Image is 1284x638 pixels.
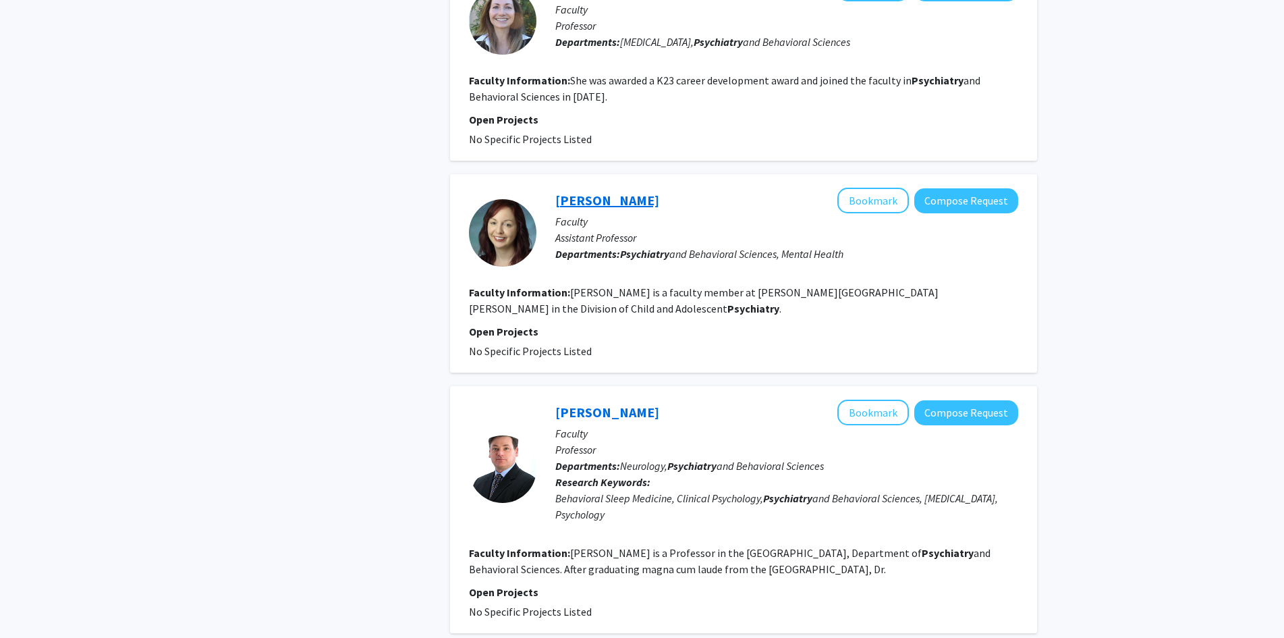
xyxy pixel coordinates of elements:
[727,302,779,315] b: Psychiatry
[555,425,1018,442] p: Faculty
[914,188,1018,213] button: Compose Request to Amie Bettencourt
[555,490,1018,523] div: Behavioral Sleep Medicine, Clinical Psychology, and Behavioral Sciences, [MEDICAL_DATA], Psychology
[555,35,620,49] b: Departments:
[469,74,570,87] b: Faculty Information:
[555,230,1018,246] p: Assistant Professor
[837,400,909,425] button: Add Michael Smith to Bookmarks
[620,459,824,473] span: Neurology, and Behavioral Sciences
[837,188,909,213] button: Add Amie Bettencourt to Bookmarks
[555,442,1018,458] p: Professor
[620,247,843,261] span: and Behavioral Sciences, Mental Health
[914,400,1018,425] button: Compose Request to Michael Smith
[694,35,743,49] b: Psychiatry
[469,286,570,299] b: Faculty Information:
[667,459,717,473] b: Psychiatry
[469,111,1018,128] p: Open Projects
[469,286,939,315] fg-read-more: [PERSON_NAME] is a faculty member at [PERSON_NAME][GEOGRAPHIC_DATA][PERSON_NAME] in the Division ...
[555,459,620,473] b: Departments:
[620,247,669,261] b: Psychiatry
[922,546,974,560] b: Psychiatry
[469,344,592,358] span: No Specific Projects Listed
[555,213,1018,230] p: Faculty
[469,546,990,576] fg-read-more: [PERSON_NAME] is a Professor in the [GEOGRAPHIC_DATA], Department of and Behavioral Sciences. Aft...
[555,192,659,209] a: [PERSON_NAME]
[469,546,570,560] b: Faculty Information:
[620,35,850,49] span: [MEDICAL_DATA], and Behavioral Sciences
[555,404,659,421] a: [PERSON_NAME]
[555,18,1018,34] p: Professor
[469,132,592,146] span: No Specific Projects Listed
[469,584,1018,600] p: Open Projects
[469,323,1018,340] p: Open Projects
[555,247,620,261] b: Departments:
[555,475,650,489] b: Research Keywords:
[555,1,1018,18] p: Faculty
[469,74,980,103] fg-read-more: She was awarded a K23 career development award and joined the faculty in and Behavioral Sciences ...
[469,605,592,618] span: No Specific Projects Listed
[763,491,812,505] b: Psychiatry
[912,74,964,87] b: Psychiatry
